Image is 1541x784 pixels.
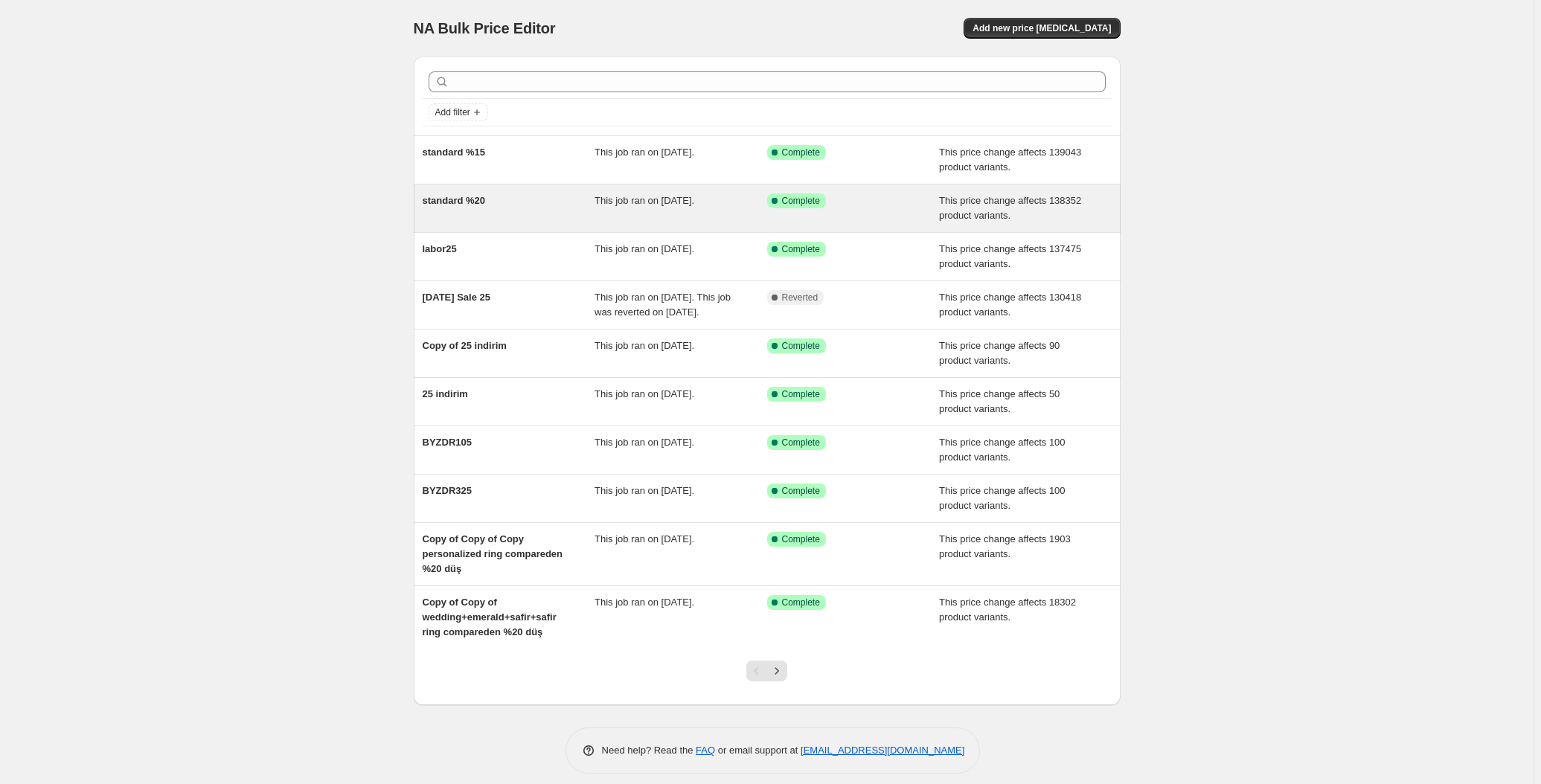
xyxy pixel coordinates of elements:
span: This price change affects 18302 product variants. [939,597,1076,623]
span: Complete [782,340,820,352]
span: This job ran on [DATE]. [595,437,694,448]
span: This job ran on [DATE]. [595,340,694,351]
span: This price change affects 130418 product variants. [939,292,1081,318]
span: NA Bulk Price Editor [414,20,556,36]
button: Add filter [429,103,488,121]
span: Complete [782,195,820,207]
span: Copy of Copy of wedding+emerald+safir+safir ring compareden %20 düş [423,597,557,637]
span: This job ran on [DATE]. [595,243,694,254]
span: [DATE] Sale 25 [423,292,491,303]
button: Next [766,661,787,681]
span: This job ran on [DATE]. This job was reverted on [DATE]. [595,292,731,318]
span: This price change affects 1903 product variants. [939,533,1071,559]
span: Copy of Copy of Copy personalized ring compareden %20 düş [423,533,563,574]
span: This price change affects 50 product variants. [939,388,1060,414]
span: This price change affects 100 product variants. [939,437,1066,463]
span: Copy of 25 indirim [423,340,507,351]
span: Complete [782,243,820,255]
span: This job ran on [DATE]. [595,485,694,496]
span: This price change affects 137475 product variants. [939,243,1081,269]
span: Complete [782,485,820,497]
span: This job ran on [DATE]. [595,597,694,608]
span: or email support at [715,745,801,756]
span: standard %20 [423,195,486,206]
span: Add filter [435,106,470,118]
span: Complete [782,533,820,545]
span: This price change affects 90 product variants. [939,340,1060,366]
span: This price change affects 138352 product variants. [939,195,1081,221]
span: Reverted [782,292,818,303]
nav: Pagination [746,661,787,681]
span: This job ran on [DATE]. [595,533,694,544]
span: labor25 [423,243,457,254]
span: Complete [782,437,820,449]
span: standard %15 [423,147,486,158]
span: Need help? Read the [602,745,696,756]
span: This price change affects 100 product variants. [939,485,1066,511]
span: BYZDR105 [423,437,472,448]
span: This job ran on [DATE]. [595,147,694,158]
span: This job ran on [DATE]. [595,195,694,206]
span: 25 indirim [423,388,468,399]
span: BYZDR325 [423,485,472,496]
button: Add new price [MEDICAL_DATA] [964,18,1120,39]
span: This job ran on [DATE]. [595,388,694,399]
a: [EMAIL_ADDRESS][DOMAIN_NAME] [801,745,964,756]
span: Complete [782,597,820,608]
span: Complete [782,388,820,400]
a: FAQ [696,745,715,756]
span: Add new price [MEDICAL_DATA] [973,22,1111,34]
span: Complete [782,147,820,158]
span: This price change affects 139043 product variants. [939,147,1081,173]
